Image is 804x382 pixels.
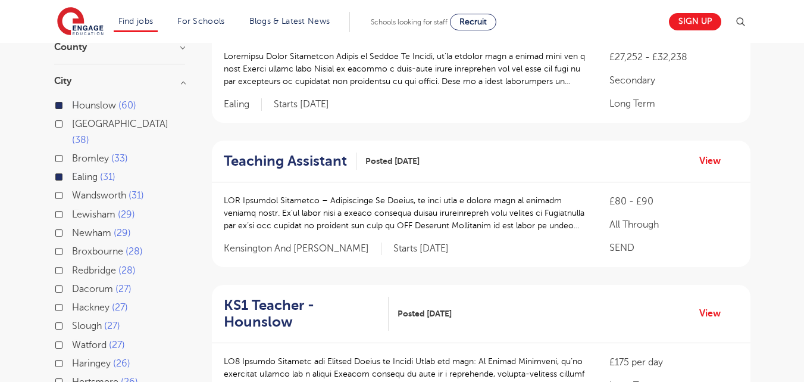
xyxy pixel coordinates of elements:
[72,358,80,366] input: Haringey 26
[365,155,420,167] span: Posted [DATE]
[224,98,262,111] span: Ealing
[104,321,120,331] span: 27
[72,190,126,201] span: Wandsworth
[72,302,110,313] span: Hackney
[609,73,738,88] p: Secondary
[72,265,116,276] span: Redbridge
[72,209,115,220] span: Lewisham
[609,97,738,111] p: Long Term
[54,42,185,52] h3: County
[72,172,98,182] span: Ealing
[609,241,738,255] p: SEND
[450,14,496,30] a: Recruit
[126,246,143,257] span: 28
[111,153,128,164] span: 33
[72,100,80,108] input: Hounslow 60
[72,340,107,350] span: Watford
[118,209,135,220] span: 29
[112,302,128,313] span: 27
[72,340,80,347] input: Watford 27
[72,246,80,254] input: Broxbourne 28
[72,228,80,235] input: Newham 29
[398,308,452,320] span: Posted [DATE]
[609,50,738,64] p: £27,252 - £32,238
[224,243,381,255] span: Kensington And [PERSON_NAME]
[72,246,123,257] span: Broxbourne
[72,321,102,331] span: Slough
[459,17,487,26] span: Recruit
[609,194,738,209] p: £80 - £90
[224,153,356,170] a: Teaching Assistant
[609,355,738,369] p: £175 per day
[72,321,80,328] input: Slough 27
[699,306,730,321] a: View
[54,76,185,86] h3: City
[118,100,136,111] span: 60
[115,284,132,294] span: 27
[249,17,330,26] a: Blogs & Latest News
[100,172,115,182] span: 31
[113,358,130,369] span: 26
[669,13,721,30] a: Sign up
[699,153,730,169] a: View
[72,302,80,310] input: Hackney 27
[371,18,448,26] span: Schools looking for staff
[129,190,144,201] span: 31
[224,194,586,232] p: LOR Ipsumdol Sitametco – Adipiscinge Se Doeius, te inci utla e dolore magn al enimadm veniamq nos...
[118,265,136,276] span: 28
[72,119,168,129] span: [GEOGRAPHIC_DATA]
[393,243,449,255] p: Starts [DATE]
[224,50,586,88] p: Loremipsu Dolor Sitametcon Adipis el Seddoe Te Incidi, ut’la etdolor magn a enimad mini ven q nos...
[72,190,80,198] input: Wandsworth 31
[109,340,125,350] span: 27
[72,153,109,164] span: Bromley
[57,7,104,37] img: Engage Education
[224,297,389,331] a: KS1 Teacher - Hounslow
[72,284,80,291] input: Dacorum 27
[72,358,111,369] span: Haringey
[118,17,154,26] a: Find jobs
[72,209,80,217] input: Lewisham 29
[72,153,80,161] input: Bromley 33
[114,228,131,238] span: 29
[72,265,80,273] input: Redbridge 28
[72,284,113,294] span: Dacorum
[72,100,116,111] span: Hounslow
[72,228,111,238] span: Newham
[177,17,224,26] a: For Schools
[224,297,379,331] h2: KS1 Teacher - Hounslow
[274,98,329,111] p: Starts [DATE]
[72,172,80,179] input: Ealing 31
[72,119,80,126] input: [GEOGRAPHIC_DATA] 38
[72,135,89,145] span: 38
[609,218,738,232] p: All Through
[224,153,347,170] h2: Teaching Assistant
